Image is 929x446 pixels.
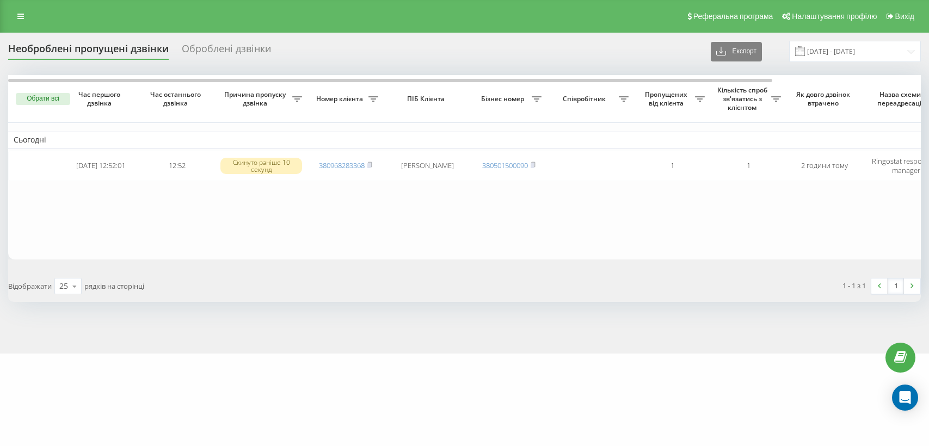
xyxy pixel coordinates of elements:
[313,95,368,103] span: Номер клієнта
[634,151,710,181] td: 1
[552,95,619,103] span: Співробітник
[139,151,215,181] td: 12:52
[182,43,271,60] div: Оброблені дзвінки
[220,90,292,107] span: Причина пропуску дзвінка
[888,278,904,294] a: 1
[710,151,786,181] td: 1
[786,151,863,181] td: 2 години тому
[147,90,206,107] span: Час останнього дзвінка
[792,12,877,21] span: Налаштування профілю
[795,90,854,107] span: Як довго дзвінок втрачено
[8,281,52,291] span: Відображати
[639,90,695,107] span: Пропущених від клієнта
[895,12,914,21] span: Вихід
[892,385,918,411] div: Open Intercom Messenger
[16,93,70,105] button: Обрати всі
[63,151,139,181] td: [DATE] 12:52:01
[482,160,528,170] a: 380501500090
[71,90,130,107] span: Час першого дзвінка
[716,86,771,112] span: Кількість спроб зв'язатись з клієнтом
[842,280,866,291] div: 1 - 1 з 1
[59,281,68,292] div: 25
[84,281,144,291] span: рядків на сторінці
[693,12,773,21] span: Реферальна програма
[476,95,532,103] span: Бізнес номер
[8,43,169,60] div: Необроблені пропущені дзвінки
[384,151,471,181] td: [PERSON_NAME]
[393,95,462,103] span: ПІБ Клієнта
[220,158,302,174] div: Скинуто раніше 10 секунд
[319,160,365,170] a: 380968283368
[711,42,762,61] button: Експорт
